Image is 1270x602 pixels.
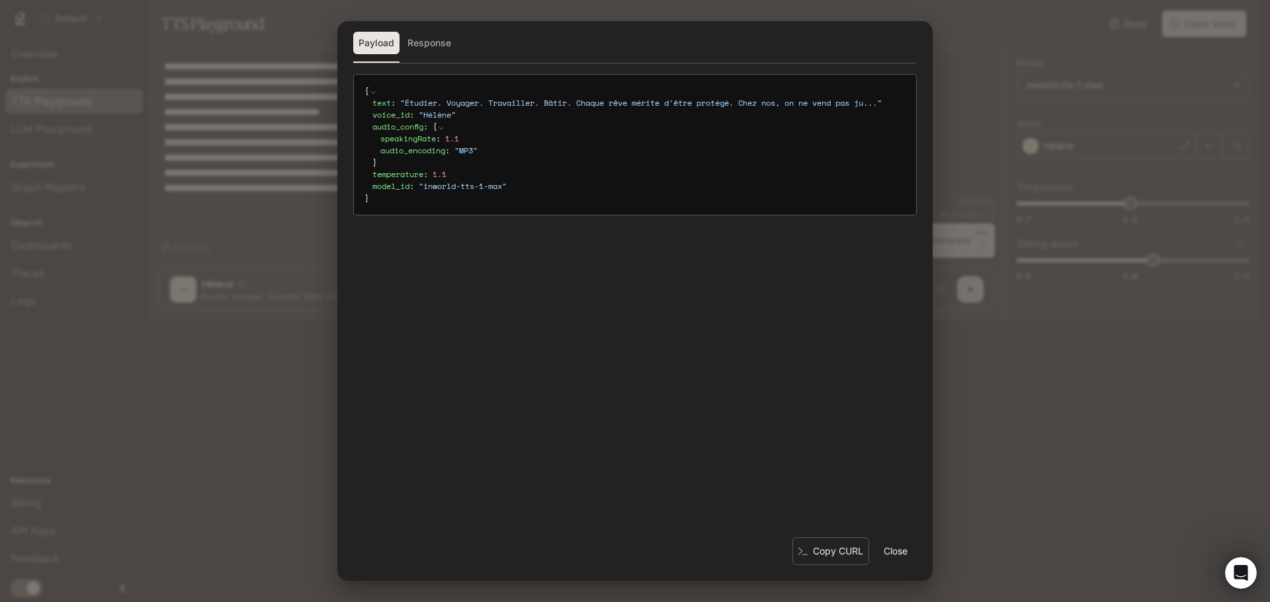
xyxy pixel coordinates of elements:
span: audio_config [372,121,423,132]
div: : [372,109,906,121]
div: : [372,97,906,109]
span: { [433,121,437,132]
div: : [372,180,906,192]
span: voice_id [372,109,409,120]
span: audio_encoding [380,145,445,156]
div: : [380,145,906,157]
div: : [372,121,906,169]
span: model_id [372,180,409,192]
div: : [380,133,906,145]
button: Copy CURL [792,537,869,566]
div: : [372,169,906,180]
span: " inworld-tts-1-max " [419,180,507,192]
span: text [372,97,391,108]
span: } [364,192,369,204]
button: Response [402,32,456,54]
span: temperature [372,169,423,180]
button: Payload [353,32,400,54]
span: { [364,85,369,96]
span: speakingRate [380,133,436,144]
span: " Hélène " [419,109,456,120]
span: " Étudier. Voyager. Travailler. Bâtir. Chaque rêve mérite d'être protégé. Chez nos, on ne vend pa... [400,97,882,108]
span: 1.1 [433,169,446,180]
iframe: Intercom live chat [1225,557,1257,589]
span: 1.1 [445,133,459,144]
button: Close [874,538,917,564]
span: } [372,157,377,168]
span: " MP3 " [454,145,478,156]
